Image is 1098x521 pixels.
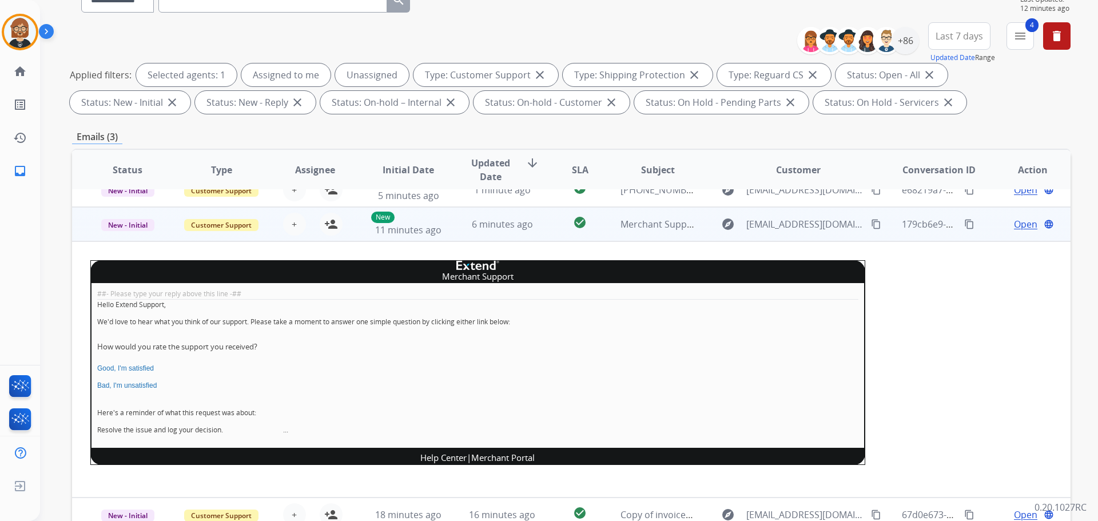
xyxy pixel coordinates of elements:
[97,289,858,299] div: ##- Please type your reply above this line -##
[324,217,338,231] mat-icon: person_add
[871,219,881,229] mat-icon: content_copy
[930,53,995,62] span: Range
[928,22,990,50] button: Last 7 days
[320,91,469,114] div: Status: On-hold – Internal
[13,98,27,112] mat-icon: list_alt
[964,185,974,195] mat-icon: content_copy
[97,364,154,372] a: Good, I'm satisfied
[465,156,517,184] span: Updated Date
[456,261,499,270] img: company logo
[101,219,154,231] span: New - Initial
[1020,4,1071,13] span: 12 minutes ago
[572,163,588,177] span: SLA
[1013,29,1027,43] mat-icon: menu
[335,63,409,86] div: Unassigned
[1044,185,1054,195] mat-icon: language
[420,452,467,463] a: Help Center
[13,131,27,145] mat-icon: history
[641,163,675,177] span: Subject
[902,163,976,177] span: Conversation ID
[292,183,297,197] span: +
[211,163,232,177] span: Type
[620,218,945,230] span: Merchant Support #660154: How would you rate the support you received?
[892,27,919,54] div: +86
[474,91,630,114] div: Status: On-hold - Customer
[375,508,441,521] span: 18 minutes ago
[241,63,331,86] div: Assigned to me
[936,34,983,38] span: Last 7 days
[573,506,587,520] mat-icon: check_circle
[1044,510,1054,520] mat-icon: language
[746,183,864,197] span: [EMAIL_ADDRESS][DOMAIN_NAME]
[1050,29,1064,43] mat-icon: delete
[634,91,809,114] div: Status: On Hold - Pending Parts
[472,218,533,230] span: 6 minutes ago
[526,156,539,170] mat-icon: arrow_downward
[573,216,587,229] mat-icon: check_circle
[444,96,457,109] mat-icon: close
[97,300,858,310] p: Hello Extend Support,
[1006,22,1034,50] button: 4
[1014,183,1037,197] span: Open
[91,270,865,283] td: Merchant Support
[836,63,948,86] div: Status: Open - All
[283,178,306,201] button: +
[375,224,441,236] span: 11 minutes ago
[70,68,132,82] p: Applied filters:
[721,217,735,231] mat-icon: explore
[165,96,179,109] mat-icon: close
[902,218,1072,230] span: 179cb6e9-26a2-4967-9a80-99eff843d35f
[184,219,258,231] span: Customer Support
[378,189,439,202] span: 5 minutes ago
[70,91,190,114] div: Status: New - Initial
[474,184,531,196] span: 1 minute ago
[717,63,831,86] div: Type: Reguard CS
[292,217,297,231] span: +
[469,508,535,521] span: 16 minutes ago
[72,130,122,144] p: Emails (3)
[746,217,864,231] span: [EMAIL_ADDRESS][DOMAIN_NAME]
[97,341,858,353] h3: How would you rate the support you received?
[604,96,618,109] mat-icon: close
[383,163,434,177] span: Initial Date
[977,150,1071,190] th: Action
[687,68,701,82] mat-icon: close
[283,213,306,236] button: +
[964,510,974,520] mat-icon: content_copy
[563,63,713,86] div: Type: Shipping Protection
[295,163,335,177] span: Assignee
[184,185,258,197] span: Customer Support
[97,317,858,327] p: We'd love to hear what you think of our support. Please take a moment to answer one simple questi...
[13,65,27,78] mat-icon: home
[721,183,735,197] mat-icon: explore
[1014,217,1037,231] span: Open
[91,448,865,465] td: |
[90,466,156,478] span: [7PL6EZ-X2E74]
[97,408,858,418] p: Here's a reminder of what this request was about:
[291,96,304,109] mat-icon: close
[97,381,157,389] a: Bad, I'm unsatisfied
[1035,500,1087,514] p: 0.20.1027RC
[783,96,797,109] mat-icon: close
[902,184,1075,196] span: e68219a7-470d-4952-a595-2f20560bf646
[195,91,316,114] div: Status: New - Reply
[813,91,966,114] div: Status: On Hold - Servicers
[4,16,36,48] img: avatar
[871,510,881,520] mat-icon: content_copy
[101,185,154,197] span: New - Initial
[776,163,821,177] span: Customer
[471,452,535,463] a: Merchant Portal
[1025,18,1039,32] span: 4
[620,508,776,521] span: Copy of invoice. Cc: [PERSON_NAME]
[113,163,142,177] span: Status
[922,68,936,82] mat-icon: close
[620,184,700,196] span: [PHONE_NUMBER]
[533,68,547,82] mat-icon: close
[97,425,858,435] p: Resolve the issue and log your decision. ͏‌ ͏‌ ͏‌ ͏‌ ͏‌ ͏‌ ͏‌ ͏‌ ͏‌ ͏‌ ͏‌ ͏‌ ͏‌ ͏‌ ͏‌ ͏‌ ͏͏‌ ͏‌ ͏...
[964,219,974,229] mat-icon: content_copy
[941,96,955,109] mat-icon: close
[806,68,819,82] mat-icon: close
[1044,219,1054,229] mat-icon: language
[324,183,338,197] mat-icon: person_add
[413,63,558,86] div: Type: Customer Support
